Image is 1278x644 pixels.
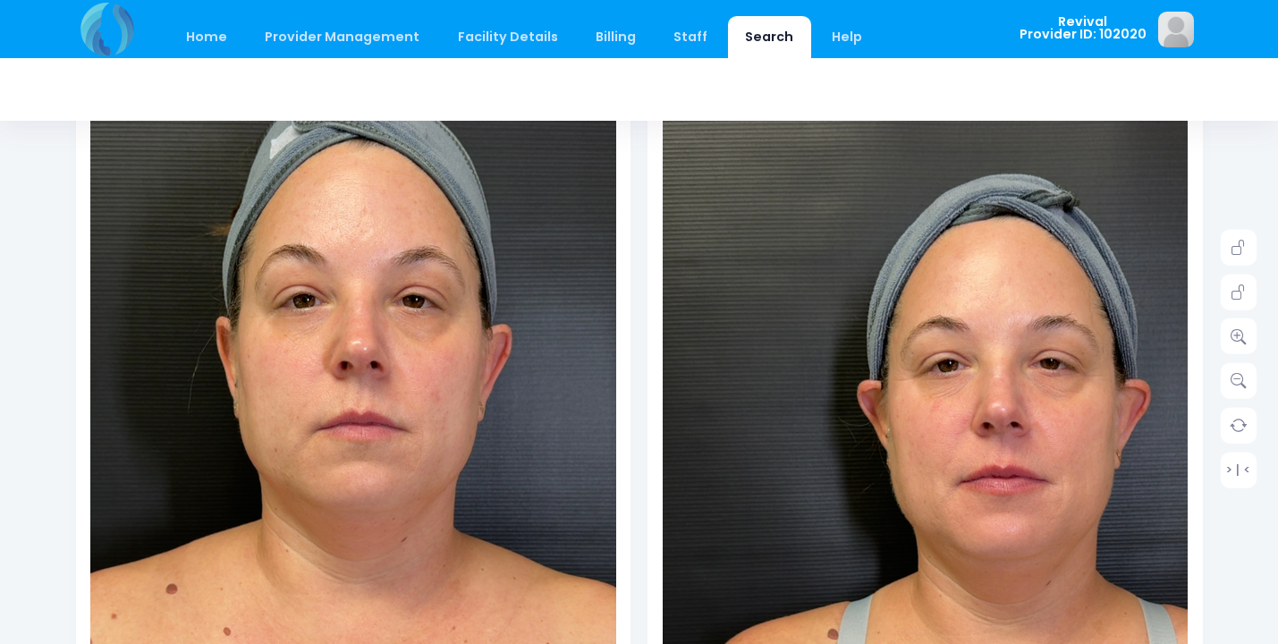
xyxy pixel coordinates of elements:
[1158,12,1194,47] img: image
[169,16,245,58] a: Home
[814,16,879,58] a: Help
[1221,452,1257,487] a: > | <
[248,16,437,58] a: Provider Management
[440,16,575,58] a: Facility Details
[728,16,811,58] a: Search
[656,16,725,58] a: Staff
[578,16,653,58] a: Billing
[1020,15,1147,41] span: Revival Provider ID: 102020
